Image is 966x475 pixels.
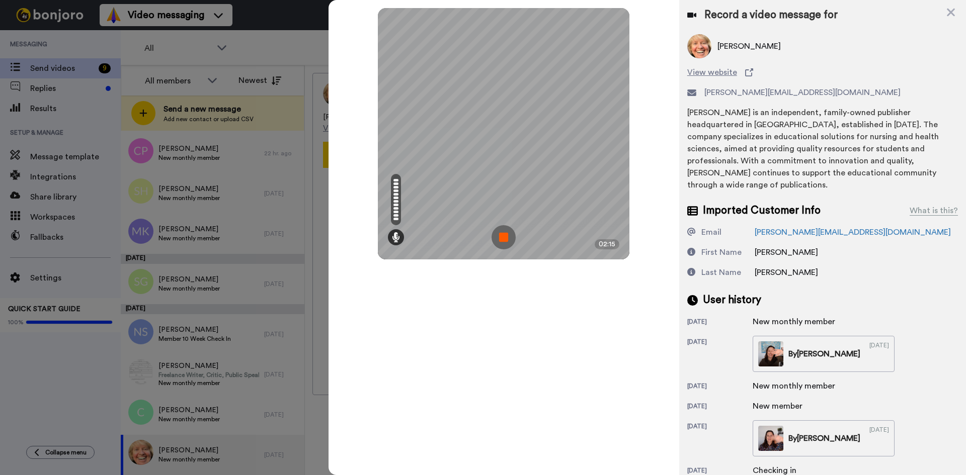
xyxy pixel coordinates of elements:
div: [DATE] [687,318,753,328]
div: [DATE] [869,341,889,366]
div: New monthly member [753,380,835,392]
span: [PERSON_NAME] [755,248,818,256]
a: By[PERSON_NAME][DATE] [753,336,895,372]
div: First Name [701,246,742,258]
div: New monthly member [753,316,835,328]
a: View website [687,66,958,78]
div: New member [753,400,803,412]
img: f2d2d928-4d4f-4c10-b429-3f92b521a441-thumb.jpg [758,341,783,366]
a: By[PERSON_NAME][DATE] [753,420,895,456]
div: Last Name [701,266,741,278]
span: Imported Customer Info [703,203,821,218]
img: 4fb5d56f-a1b8-4b7c-96f1-f1f260ddfa6b-thumb.jpg [758,426,783,451]
span: View website [687,66,737,78]
div: [DATE] [869,426,889,451]
div: By [PERSON_NAME] [788,432,860,444]
span: [PERSON_NAME] [755,268,818,276]
div: What is this? [910,205,958,217]
span: User history [703,293,761,308]
img: ic_record_stop.svg [492,225,516,249]
div: [DATE] [687,382,753,392]
div: [DATE] [687,402,753,412]
span: [PERSON_NAME][EMAIL_ADDRESS][DOMAIN_NAME] [704,86,901,99]
div: 02:15 [595,239,619,249]
div: By [PERSON_NAME] [788,348,860,360]
div: [PERSON_NAME] is an independent, family-owned publisher headquartered in [GEOGRAPHIC_DATA], estab... [687,107,958,191]
div: [DATE] [687,422,753,456]
a: [PERSON_NAME][EMAIL_ADDRESS][DOMAIN_NAME] [755,228,951,236]
div: Email [701,226,721,238]
div: [DATE] [687,338,753,372]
